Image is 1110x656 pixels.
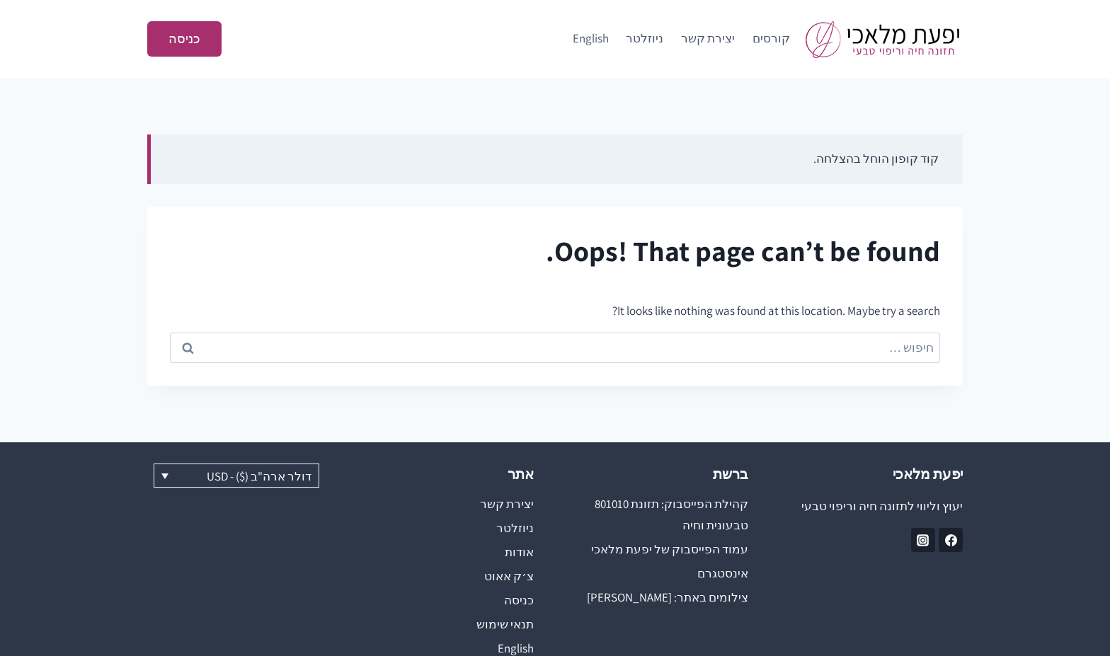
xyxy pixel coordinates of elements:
[617,22,673,56] a: ניוזלטר
[576,562,748,586] a: אינסטגרם
[905,333,940,363] input: חיפוש
[362,564,534,588] a: צ׳ק אאוט
[154,464,319,487] a: דולר ארה"ב ($) - USD
[362,464,534,485] h2: אתר
[362,516,534,540] a: ניוזלטר
[170,301,940,321] p: It looks like nothing was found at this location. Maybe try a search?
[362,588,534,612] a: כניסה
[147,21,222,57] a: כניסה
[147,134,963,184] div: קוד קופון הוחל בהצלחה.
[911,528,935,552] a: Instagram
[362,612,534,636] a: תנאי שימוש
[564,22,618,56] a: English
[806,21,963,58] img: yifat_logo41_he.png
[939,528,963,552] a: Facebook
[576,586,748,610] a: צילומים באתר: [PERSON_NAME]
[576,492,748,538] a: קהילת הפייסבוק: תזונת 801010 טבעונית וחיה
[362,540,534,564] a: אודות
[576,538,748,562] a: עמוד הפייסבוק של יפעת מלאכי
[743,22,799,56] a: קורסים
[564,22,799,56] nav: Primary Navigation
[576,464,748,485] h2: ברשת
[362,492,534,516] a: יצירת קשר
[170,229,940,272] h1: Oops! That page can’t be found.
[673,22,744,56] a: יצירת קשר
[791,497,963,516] p: יעוץ וליווי לתזונה חיה וריפוי טבעי
[791,464,963,485] h2: יפעת מלאכי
